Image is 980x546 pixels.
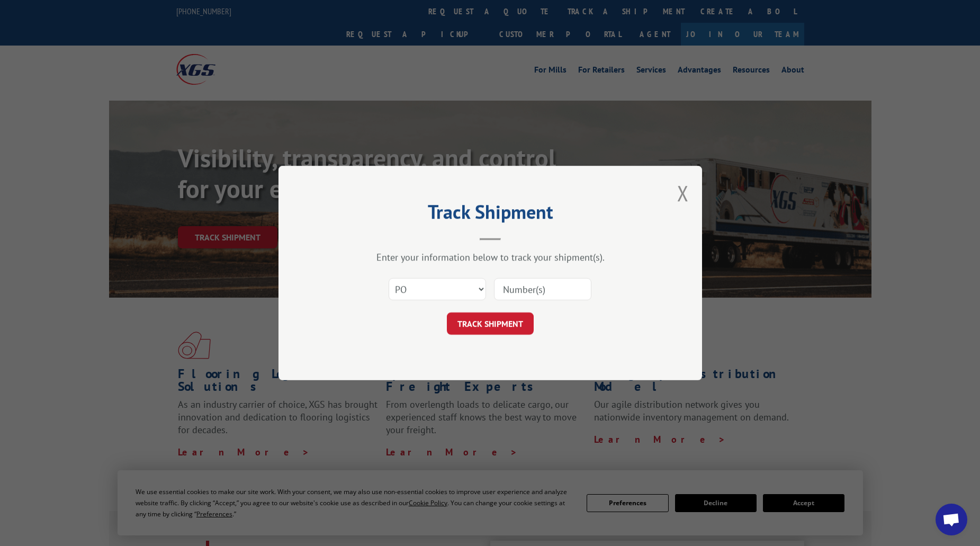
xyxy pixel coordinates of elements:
div: Enter your information below to track your shipment(s). [331,251,649,263]
button: TRACK SHIPMENT [447,312,534,335]
input: Number(s) [494,278,591,300]
div: Open chat [936,504,967,535]
button: Close modal [677,179,689,207]
h2: Track Shipment [331,204,649,225]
